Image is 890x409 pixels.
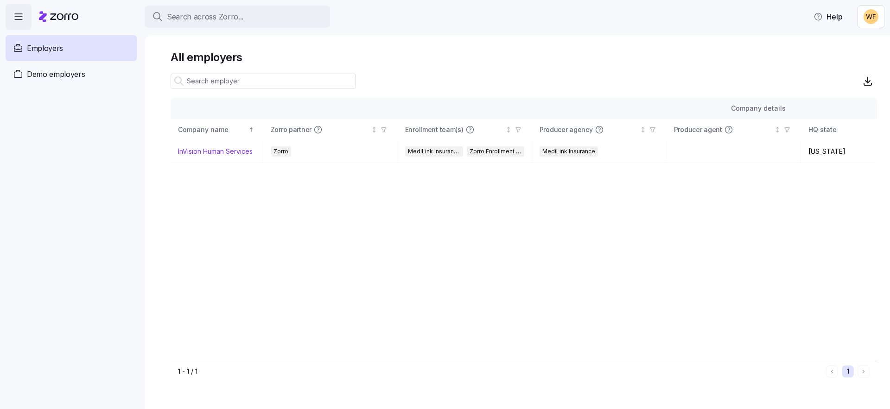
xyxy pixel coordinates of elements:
div: Not sorted [640,126,646,133]
input: Search employer [171,74,356,88]
button: Next page [858,365,870,378]
th: Enrollment team(s)Not sorted [398,119,532,140]
span: MediLink Insurance [408,146,460,157]
th: Zorro partnerNot sorted [263,119,398,140]
div: 1 - 1 / 1 [178,367,822,376]
span: Zorro partner [271,125,311,134]
span: Demo employers [27,69,85,80]
a: Demo employers [6,61,137,87]
span: Enrollment team(s) [405,125,464,134]
th: Producer agencyNot sorted [532,119,667,140]
button: 1 [842,365,854,378]
img: 8adafdde462ffddea829e1adcd6b1844 [864,9,878,24]
span: Help [814,11,843,22]
span: Producer agent [674,125,722,134]
span: Producer agency [540,125,593,134]
div: Sorted ascending [248,126,254,133]
button: Help [806,7,850,26]
th: Producer agentNot sorted [667,119,801,140]
span: Employers [27,43,63,54]
div: Company name [178,125,247,135]
div: Not sorted [505,126,512,133]
th: Company nameSorted ascending [171,119,263,140]
h1: All employers [171,50,877,64]
button: Previous page [826,365,838,378]
span: Search across Zorro... [167,11,243,23]
button: Search across Zorro... [145,6,330,28]
div: Not sorted [371,126,377,133]
a: Employers [6,35,137,61]
span: Zorro [273,146,288,157]
span: Zorro Enrollment Team [470,146,522,157]
div: Not sorted [774,126,781,133]
a: InVision Human Services [178,147,253,156]
span: MediLink Insurance [542,146,595,157]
